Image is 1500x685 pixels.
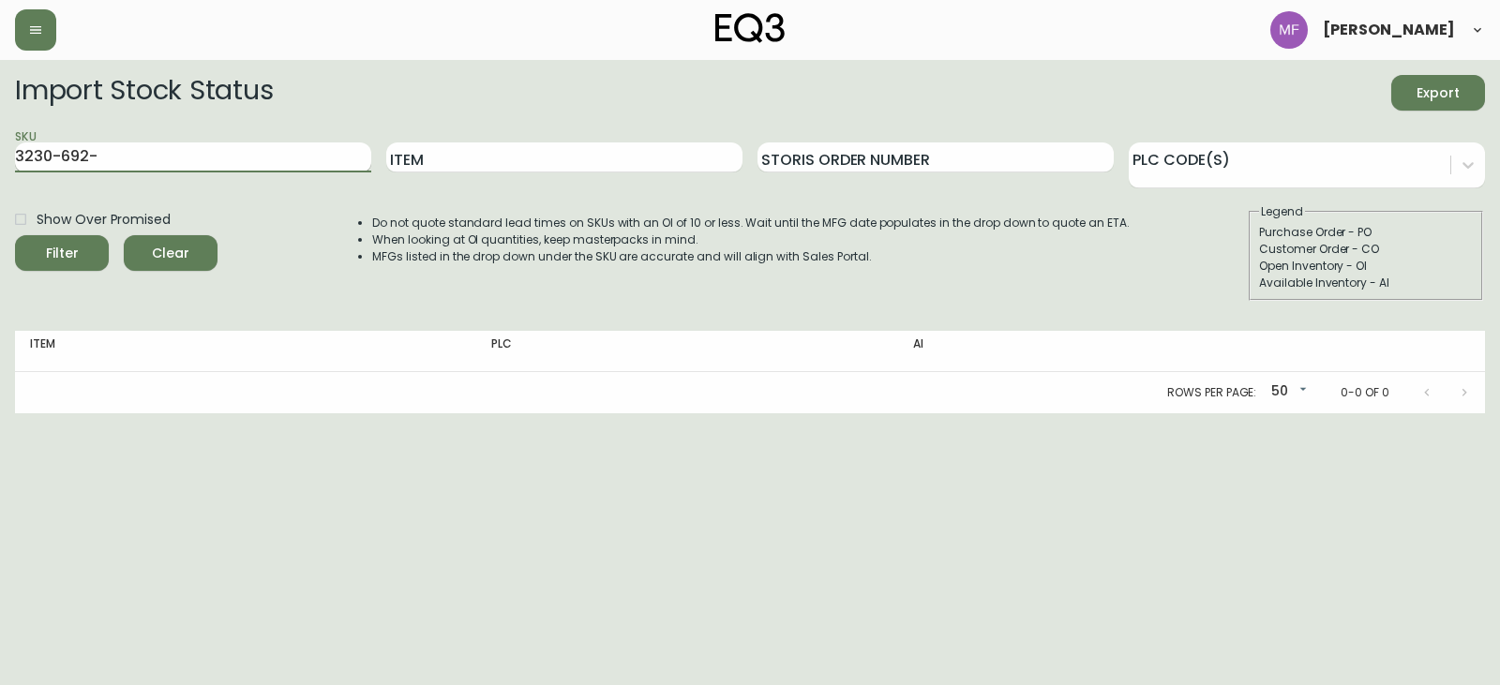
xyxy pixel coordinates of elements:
li: When looking at OI quantities, keep masterpacks in mind. [372,231,1130,248]
button: Export [1391,75,1485,111]
span: Clear [139,242,202,265]
li: Do not quote standard lead times on SKUs with an OI of 10 or less. Wait until the MFG date popula... [372,215,1130,231]
div: Available Inventory - AI [1259,275,1473,291]
span: [PERSON_NAME] [1323,22,1455,37]
h2: Import Stock Status [15,75,273,111]
p: 0-0 of 0 [1341,384,1389,401]
th: AI [898,331,1235,372]
button: Clear [124,235,217,271]
li: MFGs listed in the drop down under the SKU are accurate and will align with Sales Portal. [372,248,1130,265]
legend: Legend [1259,203,1305,220]
th: Item [15,331,476,372]
div: Filter [46,242,79,265]
p: Rows per page: [1167,384,1256,401]
img: 5fd4d8da6c6af95d0810e1fe9eb9239f [1270,11,1308,49]
th: PLC [476,331,898,372]
span: Export [1406,82,1470,105]
button: Filter [15,235,109,271]
div: 50 [1264,377,1311,408]
div: Purchase Order - PO [1259,224,1473,241]
div: Customer Order - CO [1259,241,1473,258]
div: Open Inventory - OI [1259,258,1473,275]
span: Show Over Promised [37,210,171,230]
img: logo [715,13,785,43]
